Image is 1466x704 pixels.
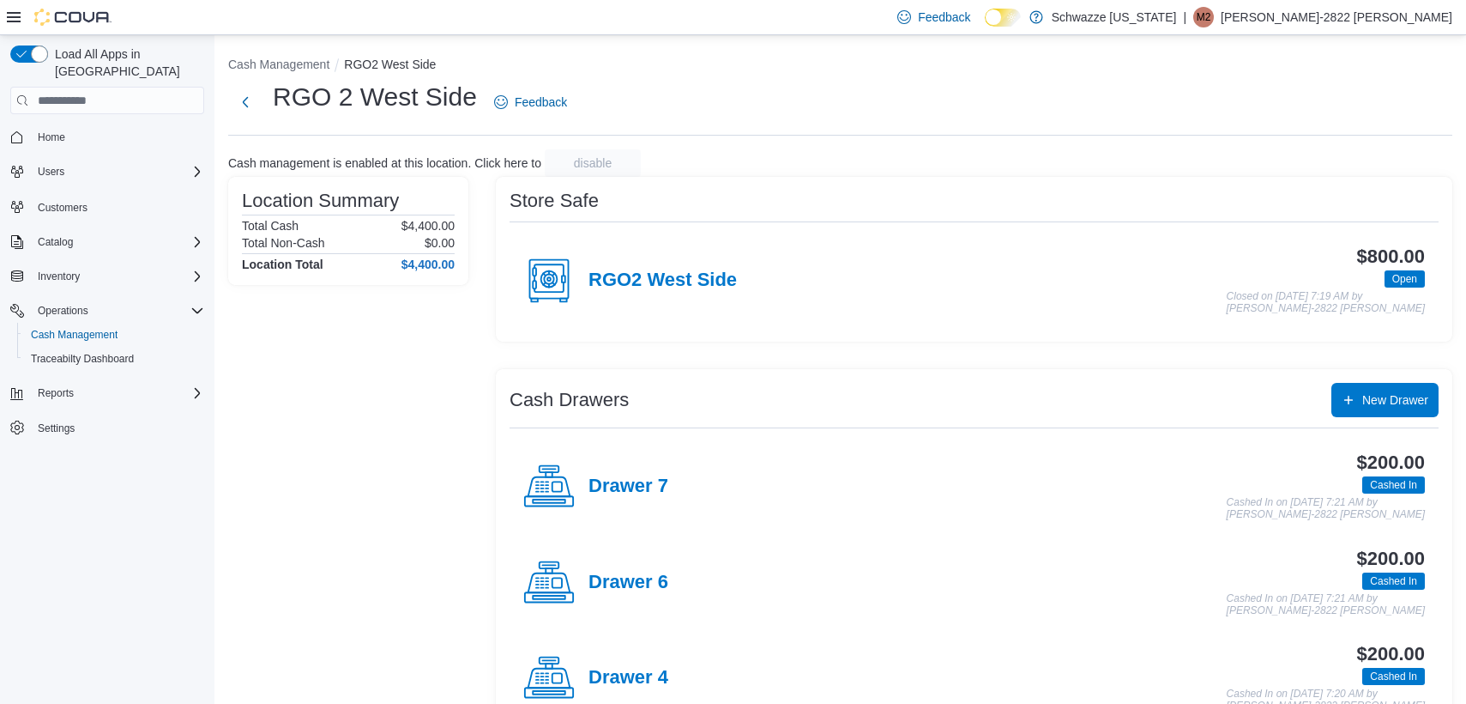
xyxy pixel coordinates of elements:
[38,270,80,283] span: Inventory
[31,266,204,287] span: Inventory
[31,300,204,321] span: Operations
[425,236,455,250] p: $0.00
[1357,549,1425,569] h3: $200.00
[34,9,112,26] img: Cova
[3,194,211,219] button: Customers
[344,58,436,71] button: RGO2 West Side
[3,230,211,254] button: Catalog
[31,352,134,366] span: Traceabilty Dashboard
[31,232,204,252] span: Catalog
[1227,497,1425,520] p: Cashed In on [DATE] 7:21 AM by [PERSON_NAME]-2822 [PERSON_NAME]
[1052,7,1177,27] p: Schwazze [US_STATE]
[48,46,204,80] span: Load All Apps in [GEOGRAPHIC_DATA]
[38,422,75,435] span: Settings
[1197,7,1211,27] span: M2
[1362,573,1425,590] span: Cashed In
[31,161,71,182] button: Users
[38,386,74,400] span: Reports
[228,56,1452,76] nav: An example of EuiBreadcrumbs
[588,667,668,689] h4: Drawer 4
[228,58,329,71] button: Cash Management
[545,149,641,177] button: disable
[1183,7,1186,27] p: |
[24,325,204,345] span: Cash Management
[510,191,599,211] h3: Store Safe
[3,381,211,405] button: Reports
[38,201,87,215] span: Customers
[1385,270,1425,288] span: Open
[3,416,211,440] button: Settings
[3,160,211,184] button: Users
[515,94,567,111] span: Feedback
[38,130,65,144] span: Home
[1357,452,1425,473] h3: $200.00
[1331,383,1439,417] button: New Drawer
[1357,246,1425,267] h3: $800.00
[38,304,88,318] span: Operations
[31,328,118,342] span: Cash Management
[24,349,204,369] span: Traceabilty Dashboard
[31,127,72,148] a: Home
[31,418,81,439] a: Settings
[1370,669,1417,684] span: Cashed In
[3,299,211,323] button: Operations
[31,161,204,182] span: Users
[31,417,204,439] span: Settings
[487,85,574,119] a: Feedback
[401,258,455,271] h4: $4,400.00
[1370,574,1417,589] span: Cashed In
[17,347,211,371] button: Traceabilty Dashboard
[1357,644,1425,665] h3: $200.00
[31,196,204,217] span: Customers
[588,270,737,292] h4: RGO2 West Side
[3,264,211,288] button: Inventory
[1227,593,1425,616] p: Cashed In on [DATE] 7:21 AM by [PERSON_NAME]-2822 [PERSON_NAME]
[17,323,211,347] button: Cash Management
[38,165,64,179] span: Users
[588,476,668,498] h4: Drawer 7
[31,126,204,148] span: Home
[31,383,204,404] span: Reports
[1392,271,1417,287] span: Open
[1227,291,1425,314] p: Closed on [DATE] 7:19 AM by [PERSON_NAME]-2822 [PERSON_NAME]
[242,191,399,211] h3: Location Summary
[242,258,323,271] h4: Location Total
[273,80,477,114] h1: RGO 2 West Side
[38,235,73,249] span: Catalog
[24,325,124,345] a: Cash Management
[242,236,325,250] h6: Total Non-Cash
[242,219,299,233] h6: Total Cash
[918,9,970,26] span: Feedback
[228,156,541,170] p: Cash management is enabled at this location. Click here to
[574,155,612,172] span: disable
[588,572,668,594] h4: Drawer 6
[31,266,87,287] button: Inventory
[31,383,81,404] button: Reports
[985,9,1021,27] input: Dark Mode
[1193,7,1214,27] div: Matthew-2822 Duran
[24,349,141,369] a: Traceabilty Dashboard
[1370,477,1417,493] span: Cashed In
[1362,391,1428,409] span: New Drawer
[228,85,262,119] button: Next
[31,197,94,218] a: Customers
[31,300,95,321] button: Operations
[1221,7,1452,27] p: [PERSON_NAME]-2822 [PERSON_NAME]
[1362,668,1425,685] span: Cashed In
[10,118,204,485] nav: Complex example
[510,390,629,410] h3: Cash Drawers
[1362,476,1425,494] span: Cashed In
[401,219,455,233] p: $4,400.00
[3,124,211,149] button: Home
[31,232,80,252] button: Catalog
